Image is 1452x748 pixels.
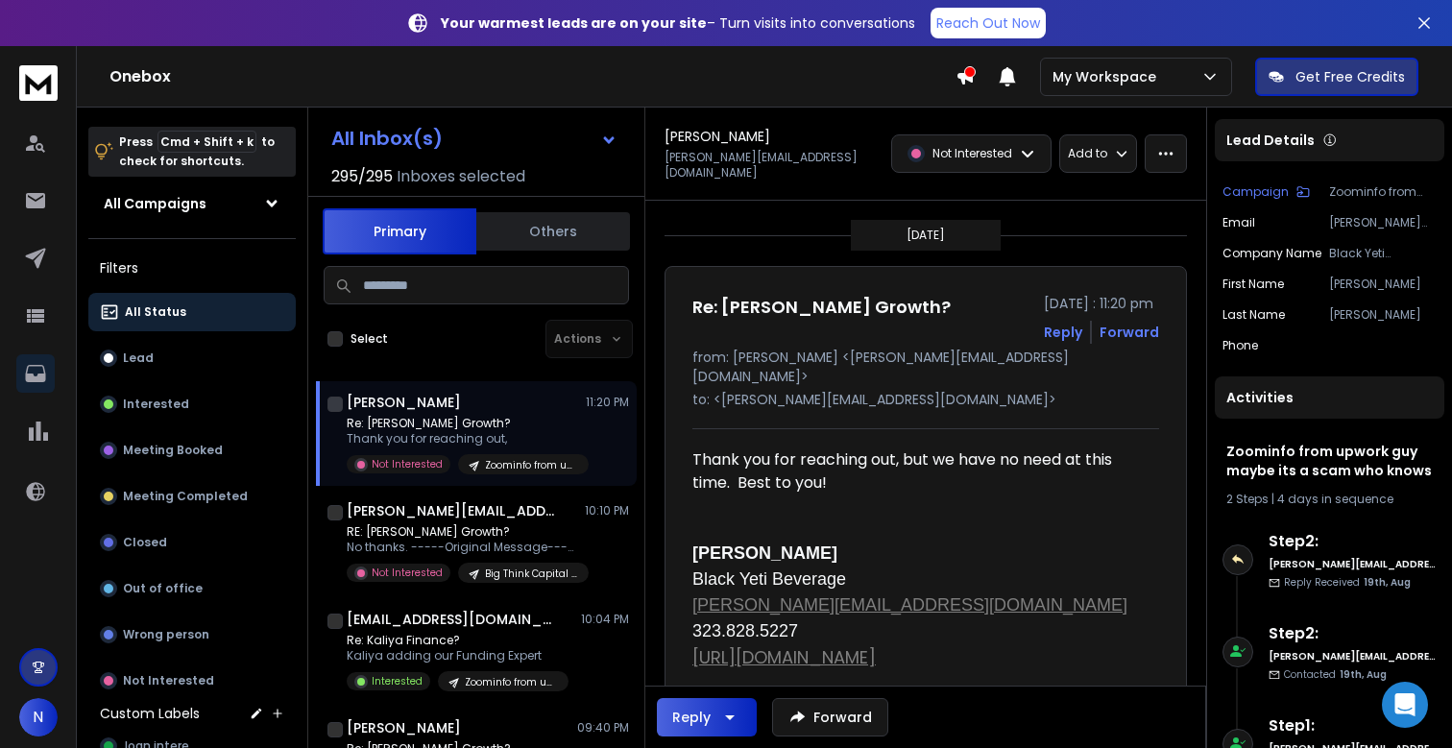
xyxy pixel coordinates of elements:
h1: [PERSON_NAME] [347,393,461,412]
p: Big Think Capital - LOC [485,567,577,581]
p: Reply Received [1284,575,1411,590]
button: Primary [323,208,476,254]
p: My Workspace [1053,67,1164,86]
p: Not Interested [932,146,1012,161]
button: Forward [772,698,888,736]
p: RE: [PERSON_NAME] Growth? [347,524,577,540]
h1: Zoominfo from upwork guy maybe its a scam who knows [1226,442,1433,480]
p: [PERSON_NAME] [1329,307,1437,323]
h1: All Inbox(s) [331,129,443,148]
p: No thanks. -----Original Message----- From: [347,540,577,555]
div: Activities [1215,376,1444,419]
p: Not Interested [372,566,443,580]
p: Company Name [1222,246,1321,261]
button: Reply [657,698,757,736]
p: to: <[PERSON_NAME][EMAIL_ADDRESS][DOMAIN_NAME]> [692,390,1159,409]
span: 295 / 295 [331,165,393,188]
button: Get Free Credits [1255,58,1418,96]
h3: Filters [88,254,296,281]
p: Meeting Booked [123,443,223,458]
h6: Step 2 : [1269,530,1437,553]
p: 09:40 PM [577,720,629,736]
h6: [PERSON_NAME][EMAIL_ADDRESS][DOMAIN_NAME] [1269,557,1437,571]
div: Reply [672,708,711,727]
label: Select [351,331,388,347]
span: 19th, Aug [1364,575,1411,590]
p: Zoominfo from upwork guy maybe its a scam who knows [1329,184,1437,200]
button: All Campaigns [88,184,296,223]
p: Reach Out Now [936,13,1040,33]
p: 10:10 PM [585,503,629,519]
p: 11:20 PM [586,395,629,410]
button: Meeting Completed [88,477,296,516]
strong: Your warmest leads are on your site [441,13,707,33]
p: Zoominfo from upwork guy maybe its a scam who knows [465,675,557,689]
p: Interested [123,397,189,412]
p: First Name [1222,277,1284,292]
b: [PERSON_NAME] [692,543,837,563]
p: Thank you for reaching out, [347,431,577,446]
button: Not Interested [88,662,296,700]
p: Zoominfo from upwork guy maybe its a scam who knows [485,458,577,472]
h1: Onebox [109,65,956,88]
button: Meeting Booked [88,431,296,470]
button: N [19,698,58,736]
h6: Step 2 : [1269,622,1437,645]
button: Campaign [1222,184,1310,200]
button: All Status [88,293,296,331]
p: Not Interested [123,673,214,688]
h1: [PERSON_NAME] [347,718,461,737]
h6: [PERSON_NAME][EMAIL_ADDRESS][DOMAIN_NAME] [1269,649,1437,664]
p: Last Name [1222,307,1285,323]
p: 10:04 PM [581,612,629,627]
p: Get Free Credits [1295,67,1405,86]
p: Campaign [1222,184,1289,200]
font: 323.828.5227 [692,621,798,640]
p: Re: Kaliya Finance? [347,633,569,648]
h1: Re: [PERSON_NAME] Growth? [692,294,951,321]
p: Not Interested [372,457,443,471]
p: Phone [1222,338,1258,353]
div: | [1226,492,1433,507]
h3: Custom Labels [100,704,200,723]
p: Contacted [1284,667,1387,682]
h1: All Campaigns [104,194,206,213]
button: Reply [1044,323,1082,342]
span: 19th, Aug [1340,667,1387,682]
p: [DATE] [907,228,945,243]
p: – Turn visits into conversations [441,13,915,33]
p: Closed [123,535,167,550]
button: Wrong person [88,615,296,654]
p: [PERSON_NAME][EMAIL_ADDRESS][DOMAIN_NAME] [665,150,880,181]
div: Forward [1100,323,1159,342]
div: Thank you for reaching out, but we have no need at this time. Best to you! [692,448,1144,495]
p: Press to check for shortcuts. [119,133,275,171]
p: [DATE] : 11:20 pm [1044,294,1159,313]
p: Out of office [123,581,203,596]
img: logo [19,65,58,101]
font: Black Yeti Beverage [692,569,846,589]
button: Lead [88,339,296,377]
p: All Status [125,304,186,320]
button: Others [476,210,630,253]
p: Re: [PERSON_NAME] Growth? [347,416,577,431]
h1: [PERSON_NAME] [665,127,770,146]
h3: Inboxes selected [397,165,525,188]
p: Wrong person [123,627,209,642]
p: [PERSON_NAME][EMAIL_ADDRESS][DOMAIN_NAME] [1329,215,1437,230]
button: Out of office [88,569,296,608]
p: Email [1222,215,1255,230]
p: Black Yeti Beverage [1329,246,1437,261]
button: All Inbox(s) [316,119,633,157]
p: Interested [372,674,423,688]
span: 4 days in sequence [1277,491,1393,507]
span: Cmd + Shift + k [157,131,256,153]
h1: [EMAIL_ADDRESS][DOMAIN_NAME] +1 [347,610,558,629]
h6: Step 1 : [1269,714,1437,737]
span: 2 Steps [1226,491,1269,507]
h1: [PERSON_NAME][EMAIL_ADDRESS][DOMAIN_NAME] [347,501,558,520]
p: Lead Details [1226,131,1315,150]
p: [PERSON_NAME] [1329,277,1437,292]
